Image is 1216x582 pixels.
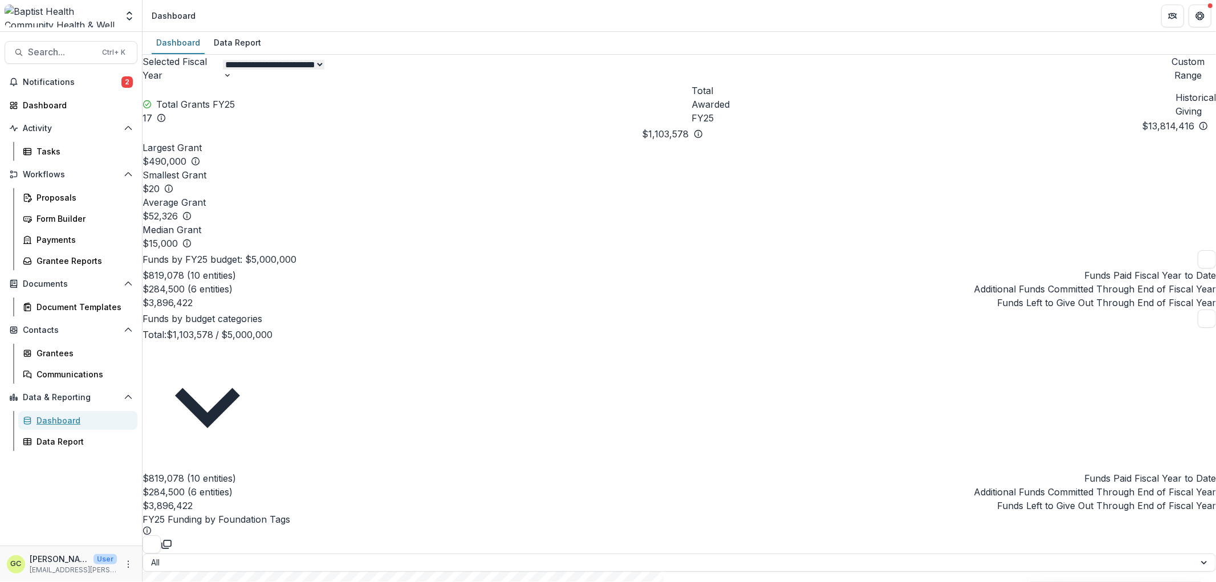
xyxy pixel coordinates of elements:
span: / [215,329,219,340]
button: Get Help [1189,5,1211,27]
p: Additional Funds Committed Through End of Fiscal Year [974,485,1216,499]
p: Median Grant [143,223,1216,237]
div: Document Templates [36,301,128,313]
p: $490,000 [143,154,186,168]
button: download [1198,250,1216,268]
p: User [93,554,117,564]
p: Historical Giving [1176,91,1216,118]
button: Search... [5,41,137,64]
div: Glenwood Charles [11,560,22,568]
p: Average Grant [143,196,1216,209]
div: Grantees [36,347,128,359]
a: Grantees [18,344,137,363]
p: $3,896,422 [143,499,193,512]
button: Open entity switcher [121,5,137,27]
p: Total : $5,000,000 [143,328,273,341]
p: $52,326 [143,209,178,223]
div: Dashboard [23,99,128,111]
a: Proposals [18,188,137,207]
div: Total:$1,103,578/$5,000,000 [143,471,1216,512]
div: Data Report [36,436,128,447]
button: More [121,557,135,571]
span: $1,103,578 [166,329,213,340]
button: Open Data & Reporting [5,388,137,406]
button: Total:$1,103,578/$5,000,000 [143,328,273,471]
a: Payments [18,230,137,249]
p: Largest Grant [143,141,1216,154]
p: Funds Paid Fiscal Year to Date [1084,471,1216,485]
a: Document Templates [18,298,137,316]
p: $3,896,422 [143,296,193,310]
p: $13,814,416 [1142,119,1194,133]
div: Dashboard [36,414,128,426]
a: Dashboard [18,411,137,430]
a: Grantee Reports [18,251,137,270]
button: Partners [1161,5,1184,27]
span: Activity [23,124,119,133]
nav: breadcrumb [147,7,200,24]
a: Communications [18,365,137,384]
p: Funds Left to Give Out Through End of Fiscal Year [997,296,1216,310]
p: $819,078 (10 entities) [143,268,236,282]
p: FY25 Funding by Foundation Tags [143,512,1216,526]
button: Open Workflows [5,165,137,184]
button: Open Documents [5,275,137,293]
span: Search... [28,47,95,58]
p: $20 [143,182,160,196]
span: 2 [121,76,133,88]
p: 17 [143,111,152,125]
button: download [143,535,161,553]
div: Communications [36,368,128,380]
button: Notifications2 [5,73,137,91]
div: Dashboard [152,34,205,51]
p: Funds Left to Give Out Through End of Fiscal Year [997,499,1216,512]
div: Payments [36,234,128,246]
p: Smallest Grant [143,168,1216,182]
a: Data Report [209,32,266,54]
p: Funds by FY25 budget: $5,000,000 [143,253,296,266]
a: Form Builder [18,209,137,228]
div: Data Report [209,34,266,51]
a: Data Report [18,432,137,451]
p: $284,500 (6 entities) [143,282,233,296]
p: [PERSON_NAME] [30,553,89,565]
button: Custom Range [1161,55,1216,82]
button: Open Activity [5,119,137,137]
span: Contacts [23,325,119,335]
img: Baptist Health Community Health & Well Being logo [5,5,117,27]
p: [EMAIL_ADDRESS][PERSON_NAME][DOMAIN_NAME] [30,565,117,575]
p: $819,078 (10 entities) [143,471,236,485]
div: Proposals [36,192,128,204]
div: Dashboard [152,10,196,22]
a: Dashboard [5,96,137,115]
p: Additional Funds Committed Through End of Fiscal Year [974,282,1216,296]
button: copy to clipboard [161,536,172,550]
button: Open Contacts [5,321,137,339]
p: $284,500 (6 entities) [143,485,233,499]
p: $1,103,578 [642,127,689,141]
p: $15,000 [143,237,178,250]
span: Notifications [23,78,121,87]
div: Tasks [36,145,128,157]
p: Total Awarded FY25 [692,84,734,125]
div: Ctrl + K [100,46,128,59]
p: Funds by budget categories [143,312,262,325]
span: Documents [23,279,119,289]
span: Data & Reporting [23,393,119,402]
a: Dashboard [152,32,205,54]
div: Grantee Reports [36,255,128,267]
button: download [1198,310,1216,328]
span: Workflows [23,170,119,180]
span: Selected Fiscal Year [143,55,218,82]
div: Form Builder [36,213,128,225]
a: Tasks [18,142,137,161]
p: Funds Paid Fiscal Year to Date [1084,268,1216,282]
p: Total Grants FY25 [156,97,235,111]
